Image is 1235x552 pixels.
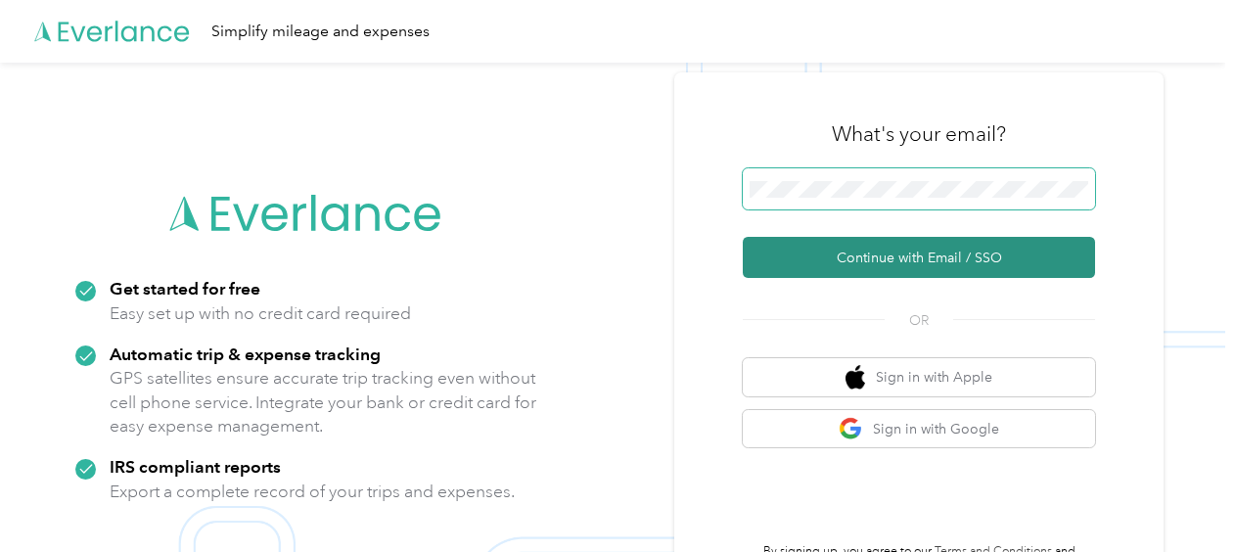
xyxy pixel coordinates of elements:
p: GPS satellites ensure accurate trip tracking even without cell phone service. Integrate your bank... [110,366,537,438]
span: OR [885,310,953,331]
strong: Get started for free [110,278,260,299]
button: Continue with Email / SSO [743,237,1095,278]
strong: Automatic trip & expense tracking [110,344,381,364]
button: apple logoSign in with Apple [743,358,1095,396]
p: Easy set up with no credit card required [110,301,411,326]
img: apple logo [846,365,865,390]
img: google logo [839,417,863,441]
div: Simplify mileage and expenses [211,20,430,44]
h3: What's your email? [832,120,1006,148]
strong: IRS compliant reports [110,456,281,477]
button: google logoSign in with Google [743,410,1095,448]
p: Export a complete record of your trips and expenses. [110,480,515,504]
